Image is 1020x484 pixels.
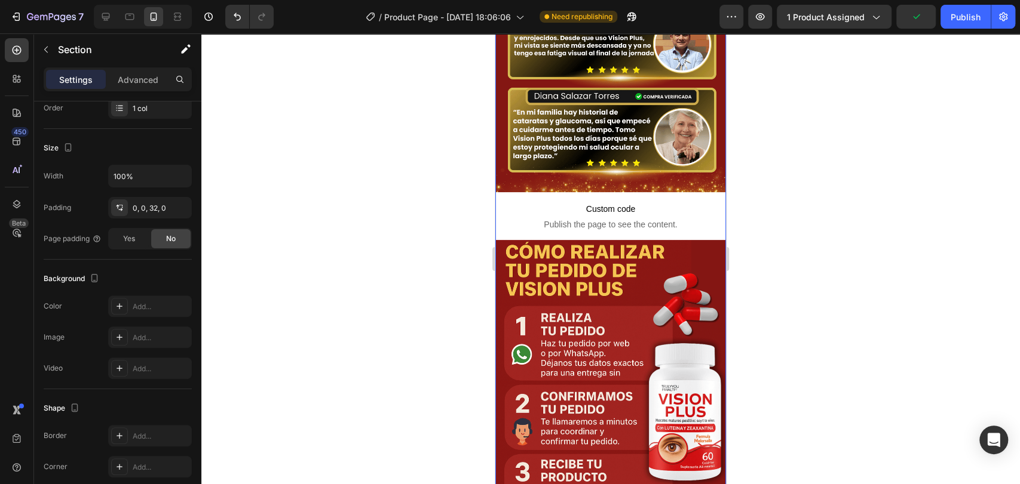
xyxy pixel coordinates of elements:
[44,202,71,213] div: Padding
[379,11,382,23] span: /
[44,140,75,156] div: Size
[787,11,865,23] span: 1 product assigned
[11,127,29,137] div: 450
[44,171,63,181] div: Width
[979,426,1008,454] div: Open Intercom Messenger
[133,332,189,343] div: Add...
[133,431,189,442] div: Add...
[133,203,189,214] div: 0, 0, 32, 0
[133,462,189,473] div: Add...
[552,11,612,22] span: Need republishing
[133,301,189,312] div: Add...
[44,430,67,441] div: Border
[133,103,189,114] div: 1 col
[777,5,892,29] button: 1 product assigned
[5,5,89,29] button: 7
[109,165,191,187] input: Auto
[44,233,102,244] div: Page padding
[44,103,63,113] div: Order
[225,5,274,29] div: Undo/Redo
[166,233,176,244] span: No
[495,33,726,484] iframe: Design area
[133,363,189,374] div: Add...
[123,233,135,244] span: Yes
[9,218,29,228] div: Beta
[118,73,158,86] p: Advanced
[44,271,102,287] div: Background
[44,461,68,472] div: Corner
[44,332,65,343] div: Image
[941,5,991,29] button: Publish
[44,363,63,374] div: Video
[384,11,511,23] span: Product Page - [DATE] 18:06:06
[44,400,82,417] div: Shape
[78,10,84,24] p: 7
[951,11,981,23] div: Publish
[44,301,62,312] div: Color
[58,42,156,57] p: Section
[59,73,93,86] p: Settings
